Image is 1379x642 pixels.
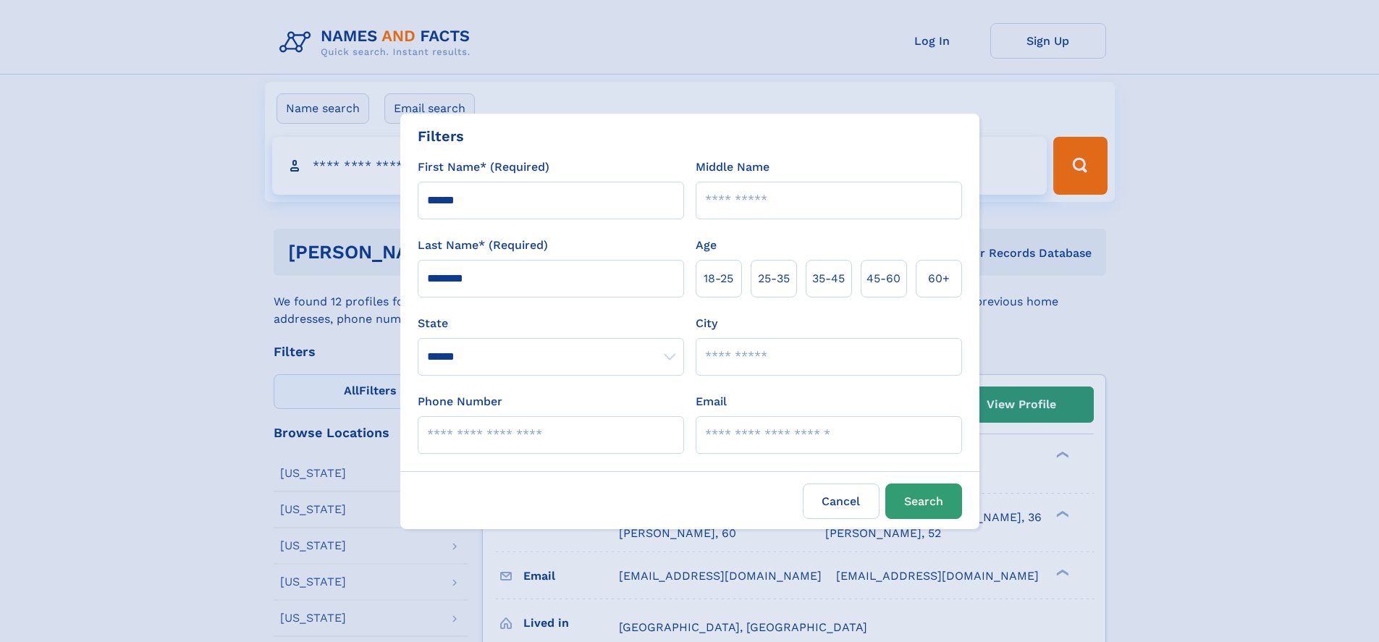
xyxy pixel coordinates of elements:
[696,315,717,332] label: City
[418,237,548,254] label: Last Name* (Required)
[866,270,901,287] span: 45‑60
[704,270,733,287] span: 18‑25
[418,159,549,176] label: First Name* (Required)
[418,315,684,332] label: State
[758,270,790,287] span: 25‑35
[696,159,769,176] label: Middle Name
[803,483,880,519] label: Cancel
[928,270,950,287] span: 60+
[696,237,717,254] label: Age
[885,483,962,519] button: Search
[812,270,845,287] span: 35‑45
[418,125,464,147] div: Filters
[418,393,502,410] label: Phone Number
[696,393,727,410] label: Email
